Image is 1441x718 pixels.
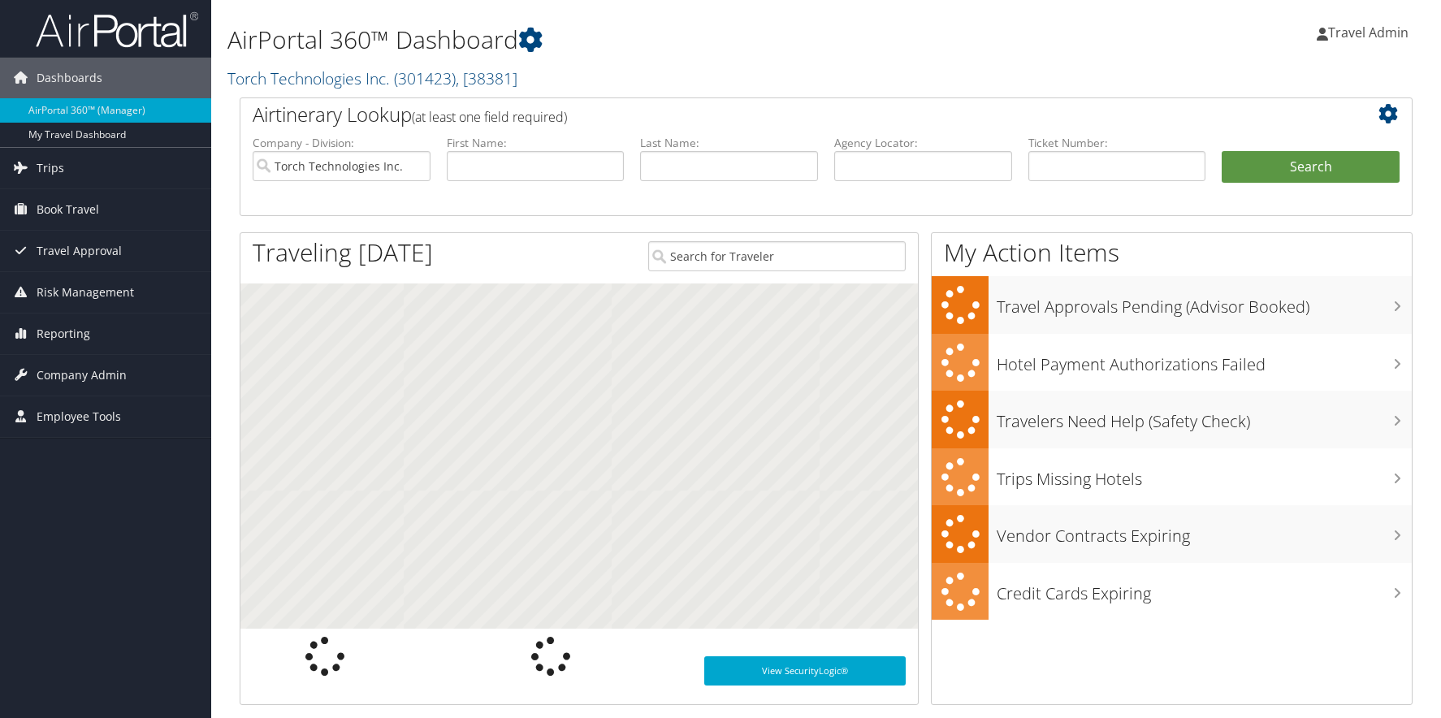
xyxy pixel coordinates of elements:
label: Agency Locator: [834,135,1012,151]
a: Torch Technologies Inc. [227,67,517,89]
label: Last Name: [640,135,818,151]
h3: Credit Cards Expiring [997,574,1412,605]
span: (at least one field required) [412,108,567,126]
input: Search for Traveler [648,241,907,271]
span: Reporting [37,314,90,354]
label: Ticket Number: [1028,135,1206,151]
span: Company Admin [37,355,127,396]
span: Trips [37,148,64,188]
a: Hotel Payment Authorizations Failed [932,334,1412,391]
h1: My Action Items [932,236,1412,270]
img: airportal-logo.png [36,11,198,49]
h3: Vendor Contracts Expiring [997,517,1412,547]
span: Travel Admin [1328,24,1409,41]
button: Search [1222,151,1400,184]
a: View SecurityLogic® [704,656,906,686]
a: Credit Cards Expiring [932,563,1412,621]
h2: Airtinerary Lookup [253,101,1302,128]
h3: Trips Missing Hotels [997,460,1412,491]
h3: Travel Approvals Pending (Advisor Booked) [997,288,1412,318]
a: Travel Approvals Pending (Advisor Booked) [932,276,1412,334]
h1: AirPortal 360™ Dashboard [227,23,1026,57]
h3: Travelers Need Help (Safety Check) [997,402,1412,433]
a: Trips Missing Hotels [932,448,1412,506]
span: Book Travel [37,189,99,230]
span: Travel Approval [37,231,122,271]
label: First Name: [447,135,625,151]
span: Employee Tools [37,396,121,437]
label: Company - Division: [253,135,431,151]
a: Vendor Contracts Expiring [932,505,1412,563]
span: Dashboards [37,58,102,98]
span: ( 301423 ) [394,67,456,89]
span: Risk Management [37,272,134,313]
h3: Hotel Payment Authorizations Failed [997,345,1412,376]
h1: Traveling [DATE] [253,236,433,270]
a: Travelers Need Help (Safety Check) [932,391,1412,448]
span: , [ 38381 ] [456,67,517,89]
a: Travel Admin [1317,8,1425,57]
